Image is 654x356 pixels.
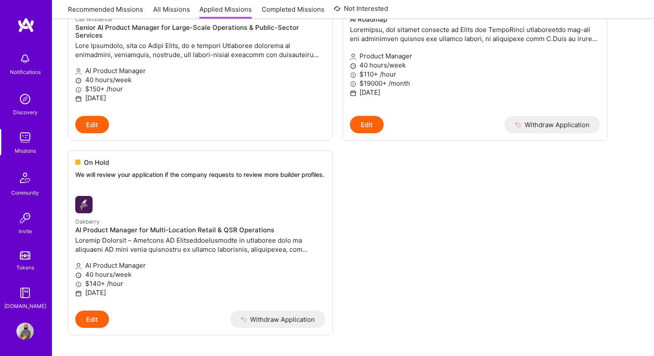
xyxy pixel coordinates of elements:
[75,261,325,270] p: AI Product Manager
[68,189,332,311] a: Oakberry company logoOakberryAI Product Manager for Multi-Location Retail & QSR OperationsLoremip...
[350,79,600,88] p: $19000+ /month
[10,67,41,77] div: Notifications
[75,87,82,93] i: icon MoneyGray
[350,61,600,70] p: 40 hours/week
[350,16,600,23] h4: AI Roadmap
[75,272,82,279] i: icon Clock
[75,226,325,234] h4: AI Product Manager for Multi-Location Retail & QSR Operations
[14,323,36,340] a: User Avatar
[75,77,82,84] i: icon Clock
[15,146,36,155] div: Missions
[16,50,34,67] img: bell
[350,90,356,96] i: icon Calendar
[75,288,325,297] p: [DATE]
[350,25,600,43] p: Loremipsu, dol sitamet consecte ad Elits doe TempoRinci utlaboreetdo mag-ali eni adminimven quisn...
[16,209,34,227] img: Invite
[19,227,32,236] div: Invite
[13,108,38,117] div: Discovery
[350,63,356,69] i: icon Clock
[75,236,325,254] p: Loremip Dolorsit – Ametcons AD ElitseddoeIusmodte in utlaboree dolo ma aliquaeni AD mini venia qu...
[75,196,93,213] img: Oakberry company logo
[75,66,325,75] p: AI Product Manager
[75,270,325,279] p: 40 hours/week
[262,5,324,19] a: Completed Missions
[504,116,600,133] button: Withdraw Application
[75,218,99,225] small: Oakberry
[75,93,325,103] p: [DATE]
[75,16,112,22] small: Cali Ambiental
[350,88,600,97] p: [DATE]
[75,116,109,133] button: Edit
[75,68,82,75] i: icon Applicant
[75,96,82,102] i: icon Calendar
[17,17,35,33] img: logo
[75,75,325,84] p: 40 hours/week
[4,301,46,311] div: [DOMAIN_NAME]
[75,281,82,288] i: icon MoneyGray
[16,284,34,301] img: guide book
[16,263,34,272] div: Tokens
[350,51,600,61] p: Product Manager
[16,323,34,340] img: User Avatar
[75,84,325,93] p: $150+ /hour
[350,81,356,87] i: icon MoneyGray
[350,116,384,133] button: Edit
[350,72,356,78] i: icon MoneyGray
[350,70,600,79] p: $110+ /hour
[75,311,109,328] button: Edit
[20,251,30,260] img: tokens
[153,5,190,19] a: All Missions
[334,3,388,19] a: Not Interested
[11,188,39,197] div: Community
[75,24,325,39] h4: Senior AI Product Manager for Large-Scale Operations & Public-Sector Services
[199,5,252,19] a: Applied Missions
[16,90,34,108] img: discovery
[75,170,325,179] p: We will review your application if the company requests to review more builder profiles.
[75,290,82,297] i: icon Calendar
[75,41,325,59] p: Lore Ipsumdolo, sita co Adipi Elits, do e tempori Utlaboree dolorema al enimadmini, veniamquis, n...
[75,263,82,269] i: icon Applicant
[84,158,109,167] span: On Hold
[230,311,326,328] button: Withdraw Application
[68,5,143,19] a: Recommended Missions
[75,279,325,288] p: $140+ /hour
[15,167,35,188] img: Community
[16,129,34,146] img: teamwork
[350,54,356,60] i: icon Applicant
